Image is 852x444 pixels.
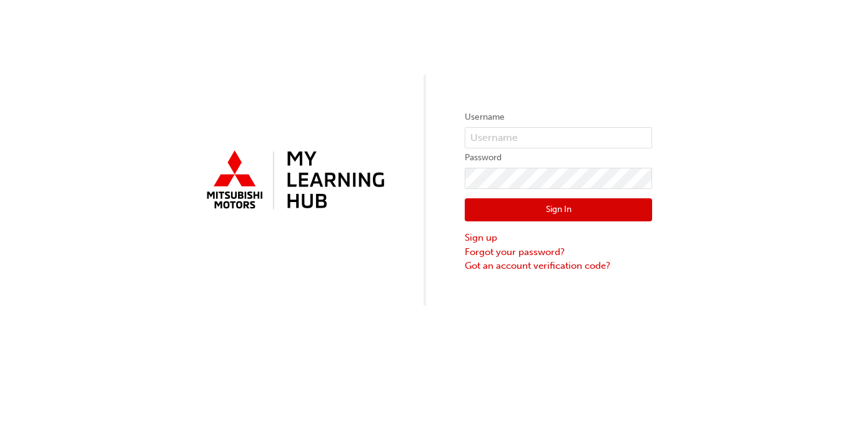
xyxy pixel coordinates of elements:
[465,150,652,165] label: Password
[465,127,652,148] input: Username
[465,245,652,259] a: Forgot your password?
[465,110,652,125] label: Username
[465,259,652,273] a: Got an account verification code?
[465,198,652,222] button: Sign In
[200,145,387,216] img: mmal
[465,231,652,245] a: Sign up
